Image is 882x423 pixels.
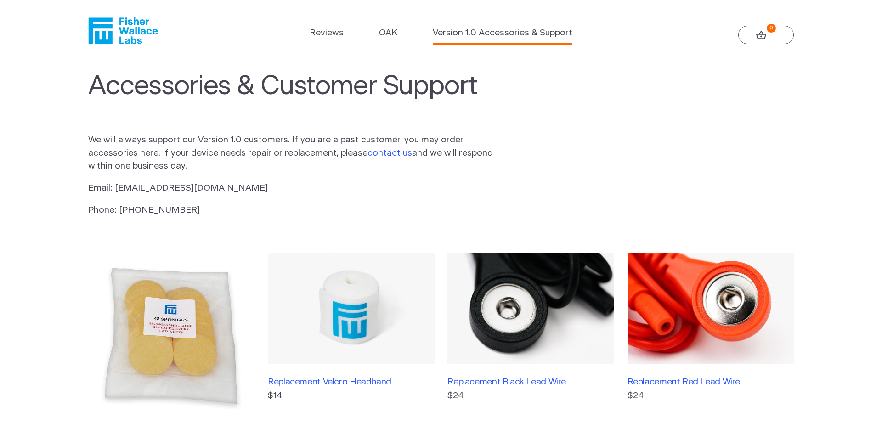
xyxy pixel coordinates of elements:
p: $24 [628,389,794,403]
h3: Replacement Black Lead Wire [447,377,614,387]
a: Reviews [310,27,344,40]
img: Replacement Black Lead Wire [447,253,614,364]
p: $24 [447,389,614,403]
strong: 0 [767,24,775,33]
img: Replacement Velcro Headband [268,253,434,364]
h3: Replacement Red Lead Wire [628,377,794,387]
img: Replacement Red Lead Wire [628,253,794,364]
a: contact us [367,149,412,158]
h3: Replacement Velcro Headband [268,377,434,387]
h1: Accessories & Customer Support [88,71,794,118]
p: Phone: [PHONE_NUMBER] [88,204,494,217]
img: Extra Fisher Wallace Sponges (48 pack) [88,253,254,419]
p: Email: [EMAIL_ADDRESS][DOMAIN_NAME] [88,182,494,195]
p: We will always support our Version 1.0 customers. If you are a past customer, you may order acces... [88,134,494,173]
a: OAK [379,27,397,40]
p: $14 [268,389,434,403]
a: Fisher Wallace [88,17,158,44]
a: Version 1.0 Accessories & Support [433,27,572,40]
a: 0 [738,26,794,44]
